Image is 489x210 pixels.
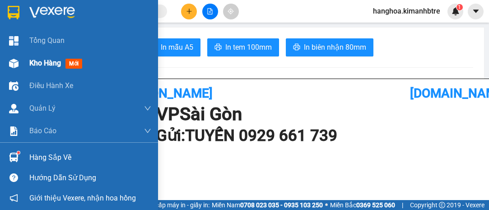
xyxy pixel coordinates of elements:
span: caret-down [472,7,480,15]
span: printer [293,43,300,52]
div: VP [GEOGRAPHIC_DATA] [86,12,186,21]
span: ⚪️ [325,203,328,207]
img: logo-vxr [8,6,19,19]
span: down [144,127,151,135]
button: aim [223,4,239,19]
span: mới [65,59,82,69]
span: notification [9,194,18,202]
span: file-add [207,8,213,14]
button: caret-down [468,4,484,19]
span: In biên nhận 80mm [304,42,366,53]
button: printerIn mẫu A5 [143,38,200,56]
td: Nhà xe [PERSON_NAME] [5,38,83,58]
img: dashboard-icon [9,36,19,46]
span: Giới thiệu Vexere, nhận hoa hồng [29,192,136,204]
span: Cung cấp máy in - giấy in: [139,200,210,210]
sup: 1 [456,4,463,10]
button: printerIn tem 100mm [207,38,279,56]
span: down [144,105,151,112]
button: file-add [202,4,218,19]
img: warehouse-icon [9,153,19,162]
span: aim [228,8,234,14]
span: Quản Lý [29,103,56,114]
span: Tổng Quan [29,35,65,46]
sup: 1 [17,151,20,154]
strong: 0708 023 035 - 0935 103 250 [240,201,323,209]
span: In mẫu A5 [161,42,193,53]
span: hanghoa.kimanhbtre [366,5,447,17]
span: plus [186,8,192,14]
td: [DOMAIN_NAME] [83,38,189,58]
span: copyright [439,202,445,208]
span: Miền Nam [212,200,323,210]
button: plus [181,4,197,19]
img: solution-icon [9,126,19,136]
span: Báo cáo [29,125,56,136]
img: warehouse-icon [9,59,19,68]
div: [DATE] 07:36 [86,1,186,12]
div: Hướng dẫn sử dụng [29,171,151,185]
strong: 0369 525 060 [356,201,395,209]
span: printer [214,43,222,52]
img: icon-new-feature [452,7,460,15]
button: printerIn biên nhận 80mm [286,38,373,56]
span: 1 [458,4,461,10]
div: Hàng sắp về [29,151,151,164]
img: warehouse-icon [9,104,19,113]
span: Miền Bắc [330,200,395,210]
span: Kho hàng [29,59,61,67]
span: | [402,200,403,210]
span: In tem 100mm [225,42,272,53]
span: Điều hành xe [29,80,73,91]
span: question-circle [9,173,18,182]
img: warehouse-icon [9,81,19,91]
